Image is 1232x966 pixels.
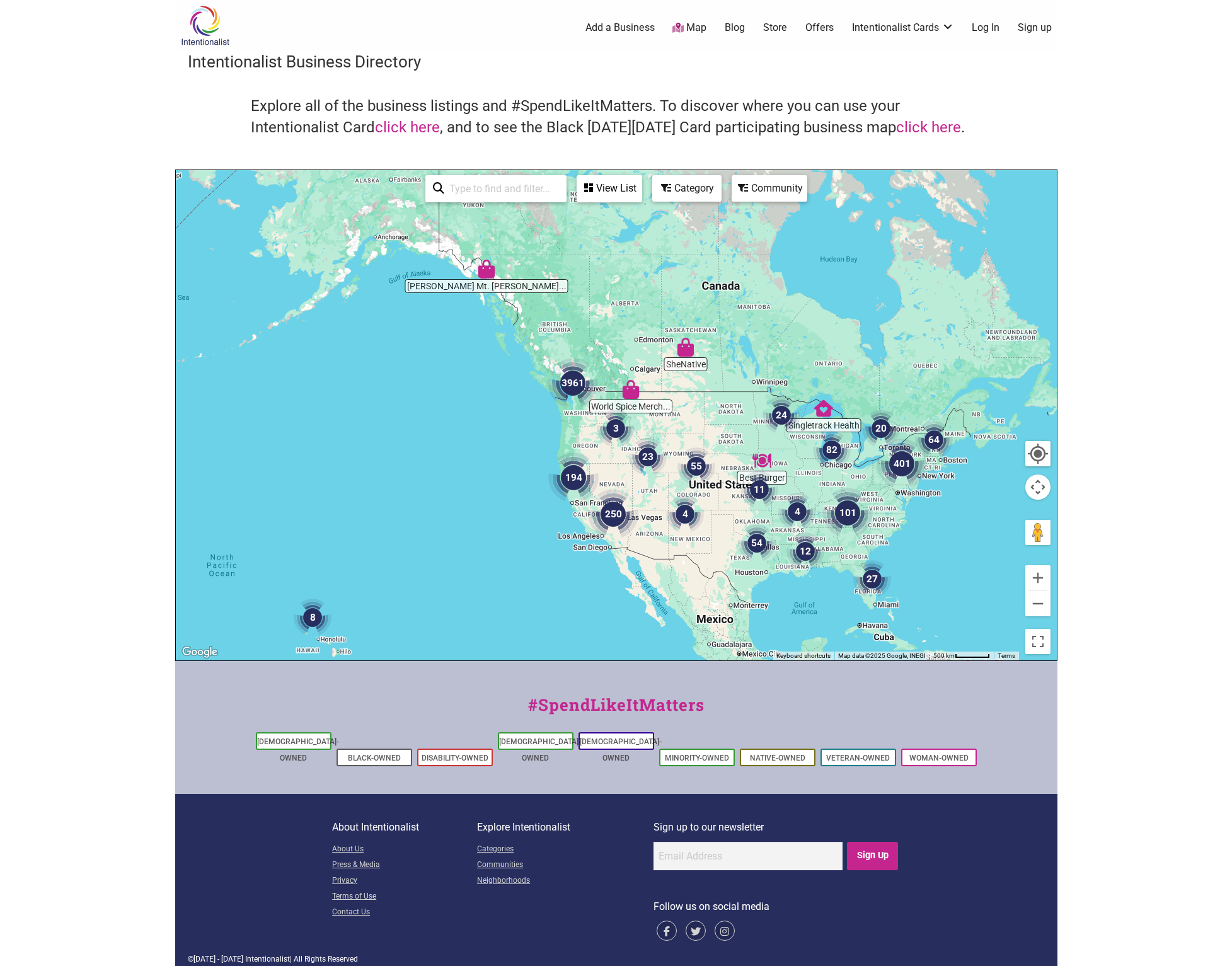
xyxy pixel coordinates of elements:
div: Best Burger [752,451,771,470]
a: Contact Us [332,905,477,921]
div: Filter by Community [732,175,807,202]
a: Map [672,21,706,35]
input: Sign Up [847,842,898,870]
p: Explore Intentionalist [477,819,653,836]
div: 23 [629,438,667,476]
span: Intentionalist [245,955,290,963]
a: [DEMOGRAPHIC_DATA]-Owned [257,737,339,762]
span: [DATE] - [DATE] [193,955,243,963]
a: Terms of Use [332,889,477,905]
a: Communities [477,858,653,873]
button: Map Scale: 500 km per 52 pixels [930,652,994,660]
img: Intentionalist [175,5,235,46]
a: Blog [725,21,745,35]
button: Your Location [1025,441,1051,466]
a: Categories [477,842,653,858]
a: Black-Owned [348,754,401,762]
a: Open this area in Google Maps (opens a new window) [179,644,221,660]
div: 250 [588,489,638,539]
a: Veteran-Owned [826,754,890,762]
a: Neighborhoods [477,873,653,889]
a: Native-Owned [750,754,805,762]
div: Type to search and filter [425,175,567,202]
input: Email Address [653,842,843,870]
h4: Explore all of the business listings and #SpendLikeItMatters. To discover where you can use your ... [251,96,982,138]
div: 12 [786,532,824,570]
div: 194 [548,452,599,503]
div: 4 [666,495,704,533]
a: Add a Business [585,21,655,35]
a: [DEMOGRAPHIC_DATA]-Owned [580,737,662,762]
span: 500 km [933,652,955,659]
div: 20 [862,410,900,447]
div: 54 [738,524,776,562]
div: 4 [778,493,816,531]
div: 11 [740,471,778,509]
a: Sign up [1018,21,1052,35]
h3: Intentionalist Business Directory [188,50,1045,73]
input: Type to find and filter... [444,176,559,201]
div: Community [733,176,806,200]
a: Disability-Owned [422,754,488,762]
a: [DEMOGRAPHIC_DATA]-Owned [499,737,581,762]
button: Drag Pegman onto the map to open Street View [1025,520,1051,545]
div: 27 [853,560,891,598]
a: About Us [332,842,477,858]
button: Zoom in [1025,565,1051,590]
a: click here [896,118,961,136]
div: View List [578,176,641,200]
div: 55 [677,447,715,485]
div: #SpendLikeItMatters [175,693,1057,730]
div: 8 [294,599,331,636]
div: See a list of the visible businesses [577,175,642,202]
div: SheNative [676,338,695,357]
a: Offers [805,21,834,35]
div: 101 [822,488,873,538]
button: Keyboard shortcuts [776,652,831,660]
div: 3961 [548,358,598,408]
span: Map data ©2025 Google, INEGI [838,652,926,659]
div: 64 [915,421,953,459]
div: © | All Rights Reserved [188,953,1045,965]
div: 24 [763,396,800,434]
p: Follow us on social media [653,899,900,915]
div: World Spice Merchants [621,380,640,399]
div: Category [653,176,720,200]
a: Privacy [332,873,477,889]
a: Intentionalist Cards [852,21,954,35]
button: Zoom out [1025,591,1051,616]
a: Store [763,21,787,35]
img: Google [179,644,221,660]
button: Toggle fullscreen view [1024,628,1051,655]
a: Minority-Owned [665,754,729,762]
p: About Intentionalist [332,819,477,836]
div: 82 [813,431,851,469]
a: Press & Media [332,858,477,873]
div: 401 [877,439,927,489]
div: Tripp's Mt. Juneau Trading Post [477,260,496,279]
a: Woman-Owned [909,754,969,762]
div: Filter by category [652,175,722,202]
a: click here [375,118,440,136]
div: 3 [597,410,635,447]
button: Map camera controls [1025,474,1051,500]
a: Log In [972,21,999,35]
p: Sign up to our newsletter [653,819,900,836]
a: Terms (opens in new tab) [998,652,1015,659]
div: Singletrack Health [814,399,833,418]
